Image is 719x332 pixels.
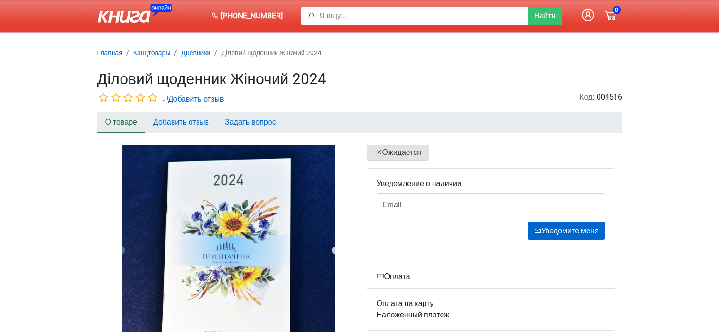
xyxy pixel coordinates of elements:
[377,309,605,321] div: Наложенный платеж
[97,48,122,57] a: Главная
[133,49,171,57] small: Канцтовары
[181,49,210,57] small: Дневники
[97,47,622,59] nav: breadcrumb
[161,94,224,103] a: Добавить отзыв
[320,7,528,25] input: Я ищу...
[599,4,622,28] a: 0
[360,92,629,105] div: : 004516
[528,222,605,240] button: Уведомите меня
[377,298,605,309] div: Оплата на карту
[377,178,461,189] label: Уведомление о наличии
[613,6,621,14] span: 0
[528,7,562,25] button: Найти
[331,246,341,255] button: Next
[133,48,171,57] a: Канцтовары
[377,193,605,214] input: Email
[367,145,430,161] div: Ожидается
[208,7,286,26] a: [PHONE_NUMBER]
[181,48,210,57] a: Дневники
[97,112,146,133] a: О товаре
[116,246,126,255] button: Previous
[221,49,321,57] small: Діловий щоденник Жіночий 2024
[145,112,217,132] a: Добавить отзыв
[217,112,284,132] a: Задать вопрос
[97,49,122,57] small: Главная
[97,70,622,88] h1: Діловий щоденник Жіночий 2024
[221,10,283,22] span: [PHONE_NUMBER]
[580,93,592,102] span: Код
[367,265,615,289] div: Оплата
